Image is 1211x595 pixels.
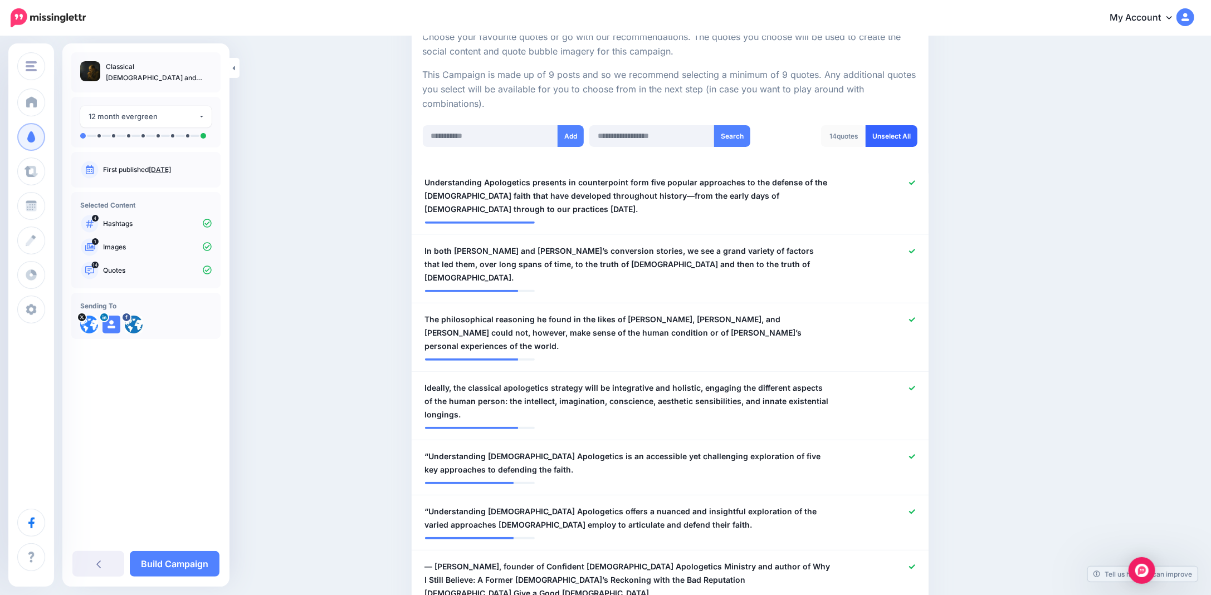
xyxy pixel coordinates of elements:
[92,215,99,222] span: 4
[425,244,831,284] span: In both [PERSON_NAME] and [PERSON_NAME]’s conversion stories, we see a grand variety of factors t...
[425,176,831,216] span: Understanding Apologetics presents in counterpoint form five popular approaches to the defense of...
[26,61,37,71] img: menu.png
[821,125,866,147] div: quotes
[80,302,212,310] h4: Sending To
[102,316,120,333] img: user_default_image.png
[1088,567,1198,582] a: Tell us how we can improve
[425,505,831,532] span: “Understanding [DEMOGRAPHIC_DATA] Apologetics offers a nuanced and insightful exploration of the ...
[425,313,831,353] span: The philosophical reasoning he found in the likes of [PERSON_NAME], [PERSON_NAME], and [PERSON_NA...
[149,165,171,174] a: [DATE]
[1129,557,1155,584] div: Open Intercom Messenger
[92,238,99,245] span: 1
[11,8,86,27] img: Missinglettr
[714,125,750,147] button: Search
[89,110,198,123] div: 12 month evergreen
[80,201,212,209] h4: Selected Content
[425,381,831,421] span: Ideally, the classical apologetics strategy will be integrative and holistic, engaging the differ...
[423,30,917,59] p: Choose your favourite quotes or go with our recommendations. The quotes you choose will be used t...
[829,132,837,140] span: 14
[106,61,212,83] p: Classical [DEMOGRAPHIC_DATA] and Contemporary Conversion Accounts
[866,125,917,147] a: Unselect All
[425,450,831,476] span: “Understanding [DEMOGRAPHIC_DATA] Apologetics is an accessible yet challenging exploration of fiv...
[103,165,212,175] p: First published
[80,106,212,127] button: 12 month evergreen
[558,125,584,147] button: Add
[103,219,212,229] p: Hashtags
[92,262,99,268] span: 14
[1098,4,1194,32] a: My Account
[103,242,212,252] p: Images
[80,316,98,333] img: td_899nf-45728.png
[103,265,212,276] p: Quotes
[423,68,917,111] p: This Campaign is made up of 9 posts and so we recommend selecting a minimum of 9 quotes. Any addi...
[125,316,143,333] img: picture-bsa73076.png
[80,61,100,81] img: 212ee422bff414ece789f79930daae4e_thumb.jpg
